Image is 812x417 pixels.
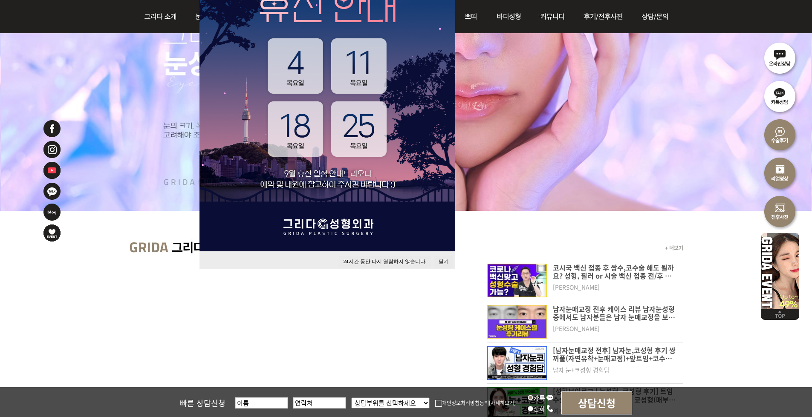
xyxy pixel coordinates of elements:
[180,397,225,408] span: 빠른 상담신청
[761,38,799,77] img: 온라인상담
[761,309,799,320] img: 위로가기
[528,406,533,411] input: 전화
[435,399,489,406] label: 개인정보처리방침동의
[339,256,431,267] button: 24시간 동안 다시 열람하지 않습니다.
[561,391,632,414] input: 상담신청
[235,397,288,408] input: 이름
[434,256,453,267] button: 닫기
[43,182,61,201] img: 카카오톡
[761,230,799,309] img: 이벤트
[665,244,683,251] a: + 더보기
[528,393,554,402] label: 카톡
[761,115,799,153] img: 수술후기
[528,395,533,400] input: 카톡
[129,232,231,264] img: main_grida_tv_title.jpg
[528,404,554,413] label: 전화
[761,192,799,230] img: 수술전후사진
[761,153,799,192] img: 리얼영상
[489,399,516,406] a: [자세히보기]
[43,203,61,221] img: 네이버블로그
[43,119,61,138] img: 페이스북
[553,366,677,380] dt: 남자 눈+코성형 경험담
[43,224,61,242] img: 이벤트
[43,161,61,180] img: 유투브
[546,394,554,401] img: kakao_icon.png
[553,264,677,279] p: 코시국 백신 접종 후 쌍수,코수술 해도 될까요? 성형, 필러 or 시술 백신 접종 전/후 가능한지 알려드립니다.
[553,346,677,362] p: [남자눈매교정 전후] 남자눈,코성형 후기 쌍꺼풀(자연유착+눈매교정)+앞트임+코수술(매부리코+긴코)+이마지방이식 3개월 후
[344,259,349,265] strong: 24
[293,397,346,408] input: 연락처
[553,325,677,339] dt: [PERSON_NAME]
[435,400,442,407] img: checkbox.png
[553,305,677,321] p: 남자눈매교정 전후 케이스 리뷰 남자눈성형 중에서도 남자분들은 남자 눈매교정을 보통 하시는 경우는 다양하게 있는데요 눈뜨는 힘이 좀 부족하거나 눈꺼풀이 늘어나서 눈동자의 노출량이
[546,405,554,412] img: call_icon.png
[761,77,799,115] img: 카톡상담
[553,284,677,298] dt: [PERSON_NAME]
[43,140,61,159] img: 인스타그램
